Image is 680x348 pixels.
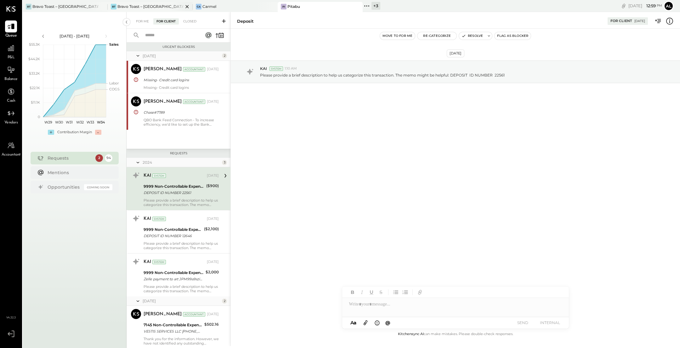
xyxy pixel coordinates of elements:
[144,276,204,282] div: Zelle payment to art JPM99a9szi3w
[44,120,52,124] text: W29
[664,1,674,11] button: Al
[109,87,120,91] text: COGS
[48,130,54,135] div: +
[180,18,200,25] div: Closed
[29,71,40,76] text: $33.2K
[144,85,219,90] div: Missing- Credit card logins
[66,120,73,124] text: W31
[401,288,409,296] button: Ordered List
[143,53,220,59] div: [DATE]
[32,4,98,9] div: Bravo Toast – [GEOGRAPHIC_DATA]
[76,120,83,124] text: W32
[144,226,202,233] div: 9999 Non-Controllable Expenses:Other Income and Expenses:To Be Classified
[206,269,219,275] div: $2,000
[0,86,22,104] a: Cash
[109,81,119,85] text: Labor
[610,19,632,24] div: For Client
[260,66,267,71] span: KAI
[144,198,219,207] div: Please provide a brief description to help us categorize this transaction. The memo might be help...
[281,4,286,9] div: Pi
[144,311,182,317] div: [PERSON_NAME]
[144,77,217,83] div: Missing- Credit card logins
[392,288,400,296] button: Unordered List
[152,174,166,178] div: System
[204,321,219,328] div: $502.16
[30,86,40,90] text: $22.1K
[144,259,151,265] div: KAI
[207,173,219,178] div: [DATE]
[57,130,92,135] div: Contribution Margin
[95,130,101,135] div: -
[153,18,179,25] div: For Client
[269,66,283,71] div: System
[417,32,456,40] button: Re-Categorize
[207,312,219,317] div: [DATE]
[48,184,81,190] div: Opportunities
[495,32,531,40] button: Flag as Blocker
[206,183,219,189] div: ($900)
[144,322,202,328] div: 7145 Non-Controllable Expenses:Property Expenses:Storage Rent
[8,55,15,60] span: P&L
[287,4,300,9] div: Pitabu
[31,100,40,105] text: $11.1K
[196,4,201,9] div: Ca
[144,66,182,72] div: [PERSON_NAME]
[0,107,22,126] a: Vendors
[117,4,183,9] div: Bravo Toast – [GEOGRAPHIC_DATA]
[222,53,227,58] div: 2
[377,288,385,296] button: Strikethrough
[0,140,22,158] a: Accountant
[4,120,18,126] span: Vendors
[202,4,216,9] div: Carmel
[207,67,219,72] div: [DATE]
[358,288,366,296] button: Italic
[183,312,205,317] div: Accountant
[144,337,219,345] div: Thank you for the information. However, we have not identified any outstanding amounts associated...
[0,64,22,82] a: Balance
[416,288,424,296] button: Add URL
[383,319,392,327] button: @
[620,3,627,9] div: copy link
[237,18,254,24] div: Deposit
[348,288,357,296] button: Bold
[2,152,21,158] span: Accountant
[385,320,390,326] span: @
[48,33,101,39] div: [DATE] - [DATE]
[207,99,219,104] div: [DATE]
[207,216,219,221] div: [DATE]
[144,233,202,239] div: DEPOSIT ID NUMBER 12646
[26,4,31,9] div: BT
[144,241,219,250] div: Please provide a brief description to help us categorize this transaction. The memo might be help...
[144,190,204,196] div: DEPOSIT ID NUMBER 22561
[144,183,204,190] div: 9999 Non-Controllable Expenses:Other Income and Expenses:To Be Classified
[380,32,415,40] button: Move to for me
[152,217,166,221] div: System
[130,45,227,49] div: Urgent Blockers
[111,4,116,9] div: BT
[109,42,119,47] text: Sales
[260,72,505,78] p: Please provide a brief description to help us categorize this transaction. The memo might be help...
[97,120,105,124] text: W34
[537,318,563,327] button: INTERNAL
[183,67,205,71] div: Accountant
[371,2,380,10] div: + 3
[29,42,40,47] text: $55.3K
[133,18,152,25] div: For Me
[144,118,219,127] div: QBO Bank Feed Connection - To increase efficiency, we’d like to set up the Bank Feed connection i...
[510,318,535,327] button: SEND
[144,328,202,334] div: VESTIS SERVICES LLC [PHONE_NUMBER] [GEOGRAPHIC_DATA] 12/03
[207,260,219,265] div: [DATE]
[144,216,151,222] div: KAI
[0,20,22,39] a: Queue
[7,98,15,104] span: Cash
[204,226,219,232] div: ($2,100)
[87,120,94,124] text: W33
[222,299,227,304] div: 2
[348,319,359,326] button: Aa
[183,100,205,104] div: Accountant
[152,260,166,264] div: System
[105,154,112,162] div: 94
[4,77,18,82] span: Balance
[130,151,227,156] div: Requests
[222,160,227,165] div: 3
